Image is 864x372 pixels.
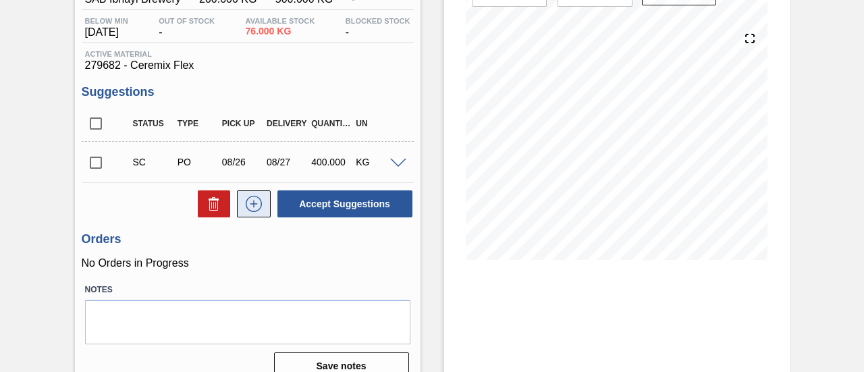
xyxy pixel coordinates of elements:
[342,17,414,38] div: -
[85,50,410,58] span: Active Material
[263,119,310,128] div: Delivery
[82,257,414,269] p: No Orders in Progress
[277,190,412,217] button: Accept Suggestions
[219,119,266,128] div: Pick up
[271,189,414,219] div: Accept Suggestions
[352,119,400,128] div: UN
[159,17,215,25] span: Out Of Stock
[130,157,177,167] div: Suggestion Created
[85,17,128,25] span: Below Min
[85,280,410,300] label: Notes
[246,17,315,25] span: Available Stock
[191,190,230,217] div: Delete Suggestions
[82,232,414,246] h3: Orders
[130,119,177,128] div: Status
[352,157,400,167] div: KG
[308,119,355,128] div: Quantity
[346,17,410,25] span: Blocked Stock
[174,119,221,128] div: Type
[230,190,271,217] div: New suggestion
[155,17,218,38] div: -
[174,157,221,167] div: Purchase order
[308,157,355,167] div: 400.000
[263,157,310,167] div: 08/27/2025
[246,26,315,36] span: 76.000 KG
[85,26,128,38] span: [DATE]
[85,59,410,72] span: 279682 - Ceremix Flex
[219,157,266,167] div: 08/26/2025
[82,85,414,99] h3: Suggestions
